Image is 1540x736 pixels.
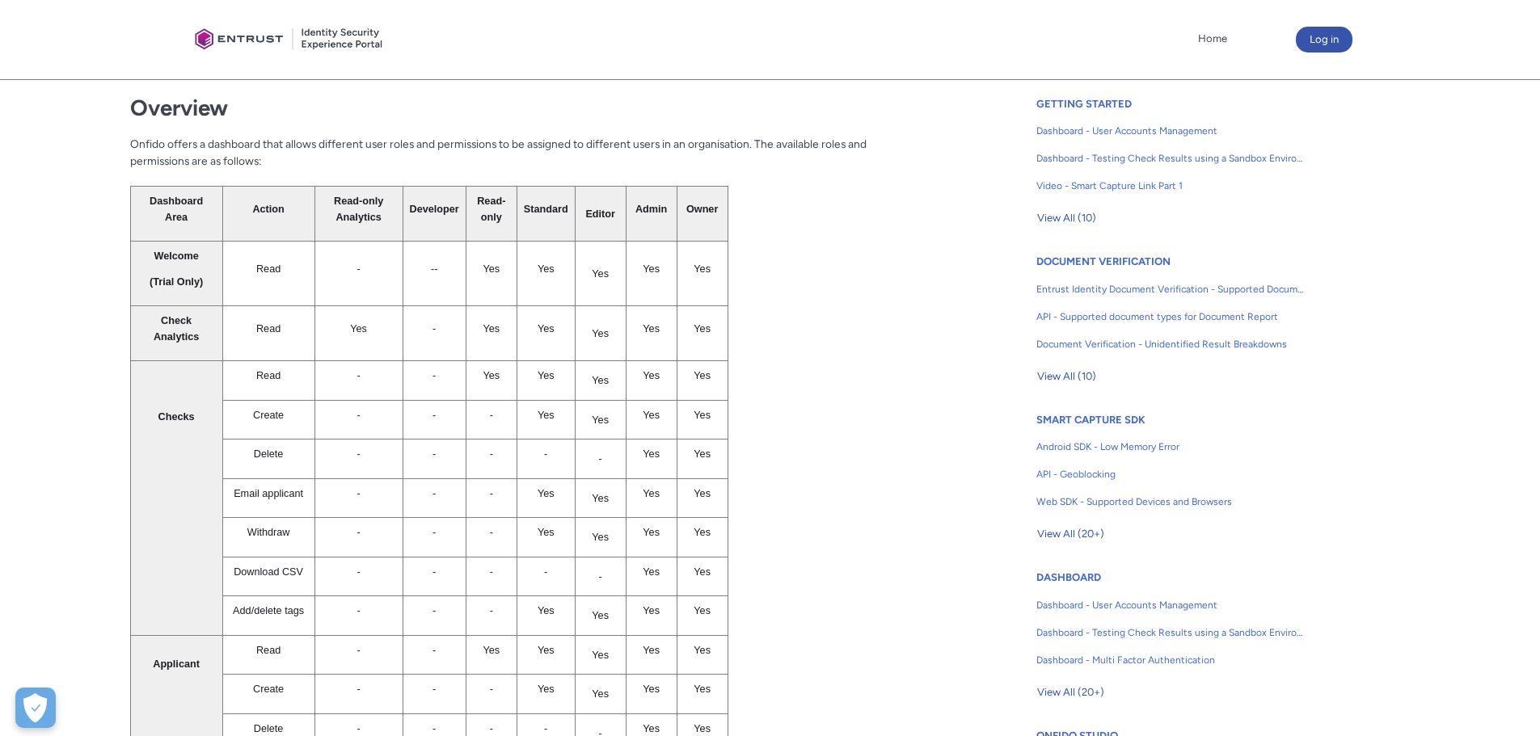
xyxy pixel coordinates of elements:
[1036,282,1305,297] span: Entrust Identity Document Verification - Supported Document type and size
[524,204,568,215] span: Standard
[490,448,493,460] span: -
[432,566,436,578] span: -
[15,688,56,728] button: Open Preferences
[643,566,660,578] span: Yes
[694,448,711,460] span: Yes
[357,645,360,656] span: -
[592,414,609,426] span: Yes
[154,315,199,342] span: Check Analytics
[483,370,500,381] span: Yes
[1036,598,1305,612] span: Dashboard - User Accounts Management
[694,410,711,421] span: Yes
[153,658,200,670] span: Applicant
[357,410,360,421] span: -
[643,527,660,538] span: Yes
[544,448,547,460] span: -
[247,527,290,538] span: Withdraw
[256,370,281,381] span: Read
[158,411,195,423] span: Checks
[252,204,284,215] span: Action
[253,683,284,695] span: Create
[154,250,198,262] span: Welcome
[1036,117,1305,145] a: Dashboard - User Accounts Management
[1036,255,1171,267] a: DOCUMENT VERIFICATION
[1036,179,1305,193] span: Video - Smart Capture Link Part 1
[357,488,360,499] span: -
[432,410,436,421] span: -
[1036,571,1101,583] a: DASHBOARD
[334,196,386,222] span: Read-only Analytics
[544,566,547,578] span: -
[150,276,203,288] span: (Trial Only)
[592,493,609,504] span: Yes
[150,196,205,222] span: Dashboard Area
[432,723,436,734] span: -
[1036,439,1305,454] span: Android SDK - Low Memory Error
[643,645,660,656] span: Yes
[1036,591,1305,619] a: Dashboard - User Accounts Management
[544,723,547,734] span: -
[1036,151,1305,166] span: Dashboard - Testing Check Results using a Sandbox Environment
[233,605,304,616] span: Add/delete tags
[694,683,711,695] span: Yes
[432,323,436,334] span: -
[1037,680,1104,704] span: View All (20+)
[432,683,436,695] span: -
[490,723,493,734] span: -
[256,263,281,275] span: Read
[1037,206,1096,230] span: View All (10)
[490,683,493,695] span: -
[1036,521,1105,547] button: View All (20+)
[490,488,493,499] span: -
[483,323,500,334] span: Yes
[357,566,360,578] span: -
[432,527,436,538] span: -
[357,527,360,538] span: -
[643,605,660,616] span: Yes
[694,527,711,538] span: Yes
[1036,124,1305,138] span: Dashboard - User Accounts Management
[694,488,711,499] span: Yes
[234,488,303,499] span: Email applicant
[643,723,660,734] span: Yes
[643,370,660,381] span: Yes
[1036,275,1305,303] a: Entrust Identity Document Verification - Supported Document type and size
[592,610,609,621] span: Yes
[1036,98,1132,110] a: GETTING STARTED
[538,410,555,421] span: Yes
[431,263,437,275] span: --
[432,645,436,656] span: -
[1036,646,1305,674] a: Dashboard - Multi Factor Authentication
[538,263,555,275] span: Yes
[538,323,555,334] span: Yes
[483,645,500,656] span: Yes
[490,410,493,421] span: -
[538,605,555,616] span: Yes
[432,605,436,616] span: -
[1036,303,1305,330] a: API - Supported document types for Document Report
[538,683,555,695] span: Yes
[350,323,367,334] span: Yes
[490,605,493,616] span: -
[1036,172,1305,200] a: Video - Smart Capture Link Part 1
[357,605,360,616] span: -
[254,448,284,460] span: Delete
[256,645,281,656] span: Read
[490,566,493,578] span: -
[357,448,360,460] span: -
[357,370,360,381] span: -
[432,488,436,499] span: -
[254,723,284,734] span: Delete
[643,410,660,421] span: Yes
[490,527,493,538] span: -
[432,370,436,381] span: -
[599,453,602,465] span: -
[253,410,284,421] span: Create
[592,650,609,661] span: Yes
[1036,619,1305,646] a: Dashboard - Testing Check Results using a Sandbox Environment
[1036,337,1305,351] span: Document Verification - Unidentified Result Breakdowns
[694,645,711,656] span: Yes
[643,683,660,695] span: Yes
[1036,145,1305,172] a: Dashboard - Testing Check Results using a Sandbox Environment
[1037,364,1096,389] span: View All (10)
